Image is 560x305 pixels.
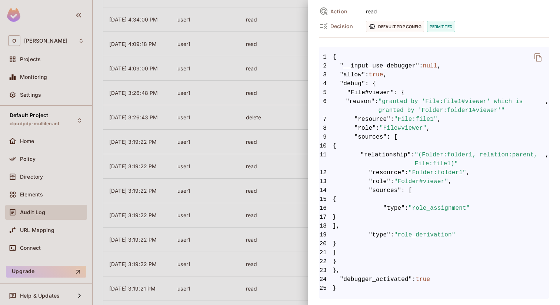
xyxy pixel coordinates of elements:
span: 16 [319,204,333,213]
span: , [437,62,441,70]
span: "type" [383,204,405,213]
span: : [375,97,379,115]
span: "sources" [369,186,401,195]
span: , [383,70,387,79]
span: true [369,70,383,79]
span: "relationship" [360,150,411,168]
span: ], [319,222,549,231]
span: : [405,168,409,177]
span: 18 [319,222,333,231]
span: , [448,177,452,186]
span: 7 [319,115,333,124]
span: }, [319,266,549,275]
span: 3 [319,70,333,79]
span: "role_assignment" [409,204,470,213]
span: "File#viewer" [380,124,427,133]
span: , [437,115,441,124]
span: "sources" [354,133,387,142]
span: 20 [319,239,333,248]
span: 4 [319,79,333,88]
span: : [390,177,394,186]
span: 25 [319,284,333,293]
span: 14 [319,186,333,195]
span: { [333,53,336,62]
span: : [376,124,380,133]
span: } [319,257,549,266]
span: 13 [319,177,333,186]
span: 23 [319,266,333,275]
span: Action [330,8,360,15]
span: 1 [319,53,333,62]
span: : [390,115,394,124]
span: 22 [319,257,333,266]
span: 5 [319,88,333,97]
span: } [319,239,549,248]
span: , [427,124,430,133]
span: "reason" [346,97,375,115]
span: : [ [401,186,412,195]
span: { [319,142,549,150]
span: : [365,70,369,79]
span: Decision [330,23,360,30]
span: : { [365,79,376,88]
span: : [390,231,394,239]
span: 6 [319,97,333,115]
span: ] [319,248,549,257]
span: : [412,275,416,284]
span: "allow" [340,70,365,79]
button: delete [529,49,547,66]
span: "debug" [340,79,365,88]
span: "Folder#viewer" [394,177,448,186]
span: "File:file1" [394,115,437,124]
span: 19 [319,231,333,239]
span: } [319,213,549,222]
span: "type" [369,231,391,239]
span: 11 [319,150,333,168]
span: "resource" [369,168,405,177]
span: "role_derivation" [394,231,456,239]
span: "(Folder:folder1, relation:parent, File:file1)" [414,150,545,168]
span: 10 [319,142,333,150]
span: : [419,62,423,70]
span: 12 [319,168,333,177]
span: 8 [319,124,333,133]
span: read [362,7,549,16]
span: 9 [319,133,333,142]
span: : [405,204,409,213]
span: , [545,97,549,115]
span: Default PDP config [366,21,424,32]
span: : [ [387,133,397,142]
span: : [411,150,415,168]
span: { [319,195,549,204]
span: 17 [319,213,333,222]
span: : { [394,88,405,97]
span: "role" [354,124,376,133]
span: "File#viewer" [347,88,394,97]
span: "Folder:folder1" [409,168,466,177]
span: 2 [319,62,333,70]
span: , [545,150,549,168]
span: "__input_use_debugger" [340,62,420,70]
span: "role" [369,177,391,186]
span: permitted [427,21,455,32]
span: "granted by 'File:file1#viewer' which is granted by 'Folder:folder1#viewer'" [378,97,545,115]
span: 15 [319,195,333,204]
span: , [466,168,470,177]
span: "resource" [354,115,391,124]
span: 24 [319,275,333,284]
span: null [423,62,437,70]
span: } [319,284,549,293]
span: "debugger_activated" [340,275,412,284]
span: 21 [319,248,333,257]
span: true [416,275,430,284]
